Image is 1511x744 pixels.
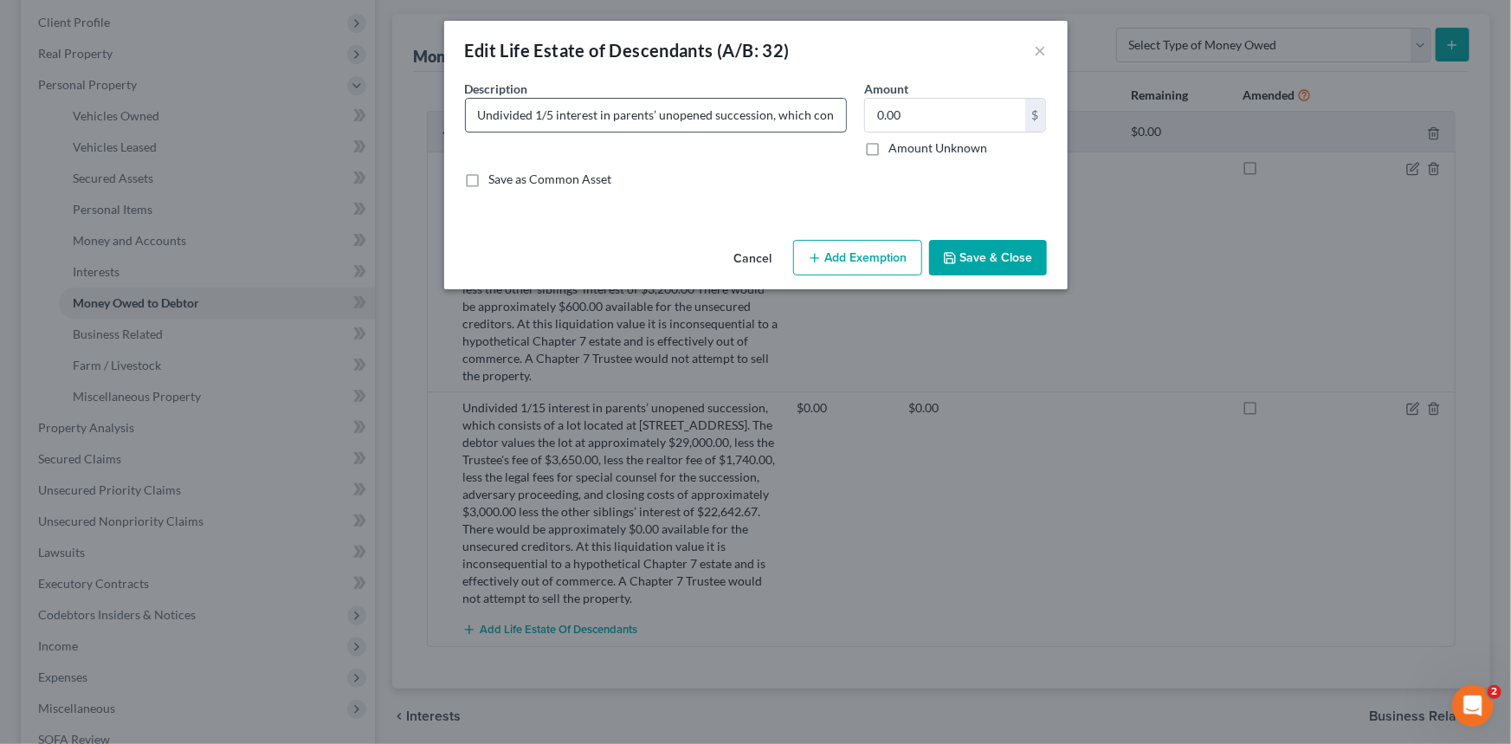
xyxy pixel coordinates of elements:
div: $ [1025,99,1046,132]
input: 0.00 [865,99,1025,132]
button: Save & Close [929,240,1047,276]
span: Description [465,81,528,96]
button: Add Exemption [793,240,922,276]
iframe: Intercom live chat [1452,685,1494,727]
span: 2 [1488,685,1501,699]
button: × [1035,40,1047,61]
div: Edit Life Estate of Descendants (A/B: 32) [465,38,790,62]
label: Amount [864,80,908,98]
button: Cancel [720,242,786,276]
input: Describe... [466,99,846,132]
label: Save as Common Asset [489,171,612,188]
label: Amount Unknown [888,139,987,157]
